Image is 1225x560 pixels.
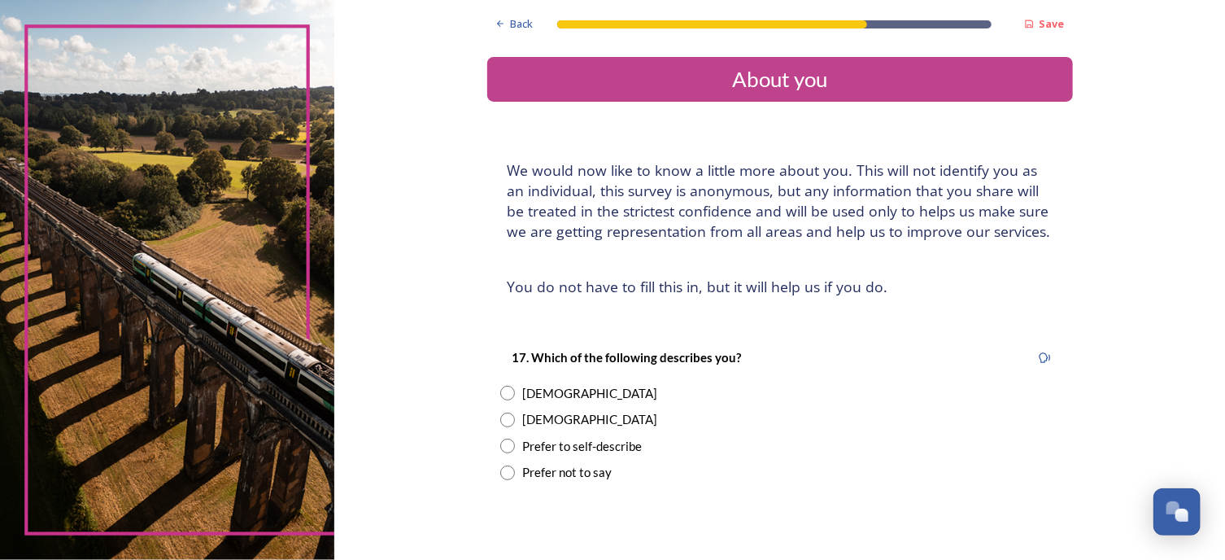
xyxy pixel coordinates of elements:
button: Open Chat [1153,488,1201,536]
h4: You do not have to fill this in, but it will help us if you do. [508,277,1053,297]
div: About you [494,63,1066,95]
div: Prefer not to say [523,463,612,482]
div: [DEMOGRAPHIC_DATA] [523,410,658,429]
div: Prefer to self-describe [523,437,643,456]
div: [DEMOGRAPHIC_DATA] [523,384,658,403]
span: Back [510,16,533,32]
strong: 17. Which of the following describes you? [512,350,742,365]
h4: We would now like to know a little more about you. This will not identify you as an individual, t... [508,160,1053,242]
strong: Save [1040,16,1065,31]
